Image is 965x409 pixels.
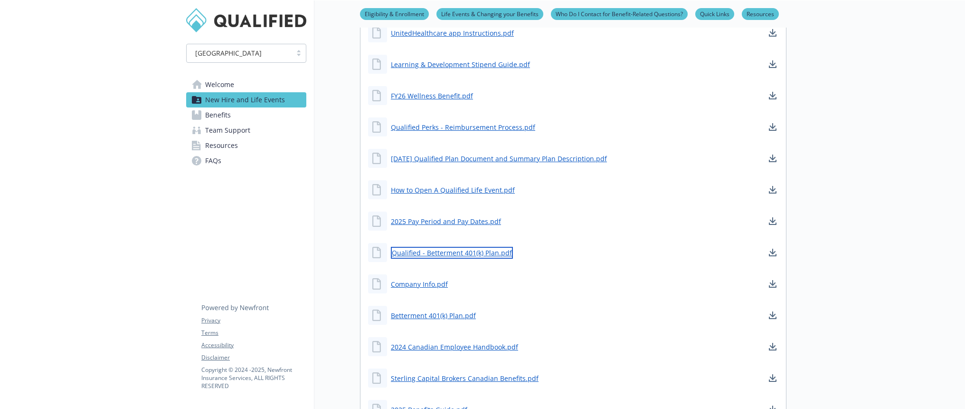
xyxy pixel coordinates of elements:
span: Resources [205,138,238,153]
a: Terms [201,329,306,337]
span: Benefits [205,107,231,123]
a: Resources [186,138,306,153]
a: FY26 Wellness Benefit.pdf [391,91,473,101]
a: 2025 Pay Period and Pay Dates.pdf [391,216,501,226]
a: download document [767,184,778,195]
a: Team Support [186,123,306,138]
a: [DATE] Qualified Plan Document and Summary Plan Description.pdf [391,154,607,164]
a: Welcome [186,77,306,92]
a: download document [767,58,778,70]
a: download document [767,90,778,101]
a: download document [767,121,778,133]
a: Learning & Development Stipend Guide.pdf [391,59,530,69]
a: UnitedHealthcare app Instructions.pdf [391,28,514,38]
a: Privacy [201,316,306,325]
a: Resources [742,9,779,18]
a: Company Info.pdf [391,279,448,289]
a: 2024 Canadian Employee Handbook.pdf [391,342,518,352]
a: download document [767,247,778,258]
span: [GEOGRAPHIC_DATA] [195,48,262,58]
a: FAQs [186,153,306,168]
a: download document [767,372,778,384]
a: Sterling Capital Brokers Canadian Benefits.pdf [391,373,539,383]
a: download document [767,278,778,290]
a: Qualified Perks - Reimbursement Process.pdf [391,122,535,132]
a: Qualified - Betterment 401(k) Plan.pdf [391,247,513,259]
a: download document [767,341,778,352]
a: Disclaimer [201,353,306,362]
span: New Hire and Life Events [205,92,285,107]
a: Eligibility & Enrollment [360,9,429,18]
a: download document [767,310,778,321]
a: download document [767,153,778,164]
a: download document [767,27,778,39]
a: download document [767,215,778,227]
span: Team Support [205,123,250,138]
span: [GEOGRAPHIC_DATA] [191,48,287,58]
span: Welcome [205,77,234,92]
a: Who Do I Contact for Benefit-Related Questions? [551,9,688,18]
p: Copyright © 2024 - 2025 , Newfront Insurance Services, ALL RIGHTS RESERVED [201,366,306,390]
a: How to Open A Qualified Life Event.pdf [391,185,515,195]
a: Quick Links [695,9,734,18]
a: New Hire and Life Events [186,92,306,107]
a: Accessibility [201,341,306,350]
a: Benefits [186,107,306,123]
a: Life Events & Changing your Benefits [436,9,543,18]
span: FAQs [205,153,221,168]
a: Betterment 401(k) Plan.pdf [391,311,476,321]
